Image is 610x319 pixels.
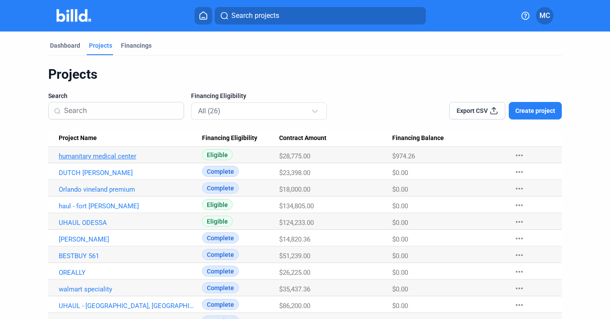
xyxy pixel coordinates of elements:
span: $0.00 [392,219,408,227]
div: Financing Balance [392,134,505,142]
button: Export CSV [449,102,505,119]
span: $0.00 [392,269,408,277]
a: UHAUL - [GEOGRAPHIC_DATA], [GEOGRAPHIC_DATA] [59,302,195,310]
mat-icon: more_horiz [514,300,525,310]
span: $18,000.00 [279,186,310,193]
span: Complete [202,182,239,193]
div: Projects [48,66,562,83]
span: $0.00 [392,285,408,293]
span: Create project [515,106,555,115]
div: Projects [89,41,112,50]
span: Complete [202,232,239,243]
a: haul - fort [PERSON_NAME] [59,202,195,210]
span: $0.00 [392,169,408,177]
button: MC [536,7,553,25]
mat-icon: more_horiz [514,266,525,277]
span: Project Name [59,134,97,142]
span: Financing Eligibility [202,134,257,142]
span: $974.26 [392,152,415,160]
span: Eligible [202,216,233,227]
span: $134,805.00 [279,202,314,210]
span: Complete [202,299,239,310]
span: Search [48,91,67,100]
span: $0.00 [392,302,408,310]
span: Financing Eligibility [191,91,246,100]
span: Complete [202,166,239,177]
span: Complete [202,282,239,293]
button: Search projects [215,7,426,25]
div: Financing Eligibility [202,134,279,142]
a: Orlando vineland premium [59,186,195,193]
input: Search [64,102,178,120]
span: $124,233.00 [279,219,314,227]
span: Eligible [202,199,233,210]
a: humanitary medical center [59,152,195,160]
mat-icon: more_horiz [514,150,525,161]
a: OREALLY [59,269,195,277]
a: BESTBUY 561 [59,252,195,260]
a: UHAUL ODESSA [59,219,195,227]
span: $26,225.00 [279,269,310,277]
a: [PERSON_NAME] [59,235,195,243]
span: $35,437.36 [279,285,310,293]
div: Financings [121,41,152,50]
mat-icon: more_horiz [514,250,525,260]
a: walmart speciality [59,285,195,293]
mat-icon: more_horiz [514,167,525,177]
span: Eligible [202,149,233,160]
span: $0.00 [392,252,408,260]
span: Export CSV [457,106,488,115]
mat-icon: more_horiz [514,217,525,227]
div: Contract Amount [279,134,392,142]
span: $23,398.00 [279,169,310,177]
span: $0.00 [392,235,408,243]
mat-icon: more_horiz [514,283,525,294]
span: Complete [202,266,239,277]
span: Contract Amount [279,134,326,142]
mat-select-trigger: All (26) [198,107,220,115]
mat-icon: more_horiz [514,233,525,244]
span: $0.00 [392,186,408,193]
span: $14,820.36 [279,235,310,243]
span: $86,200.00 [279,302,310,310]
span: Financing Balance [392,134,444,142]
span: $28,775.00 [279,152,310,160]
a: DUTCH [PERSON_NAME] [59,169,195,177]
button: Create project [509,102,562,119]
img: Billd Company Logo [57,9,91,22]
span: Search projects [231,11,279,21]
span: MC [539,11,550,21]
span: $0.00 [392,202,408,210]
mat-icon: more_horiz [514,200,525,210]
mat-icon: more_horiz [514,183,525,194]
div: Project Name [59,134,202,142]
span: Complete [202,249,239,260]
div: Dashboard [50,41,80,50]
span: $51,239.00 [279,252,310,260]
